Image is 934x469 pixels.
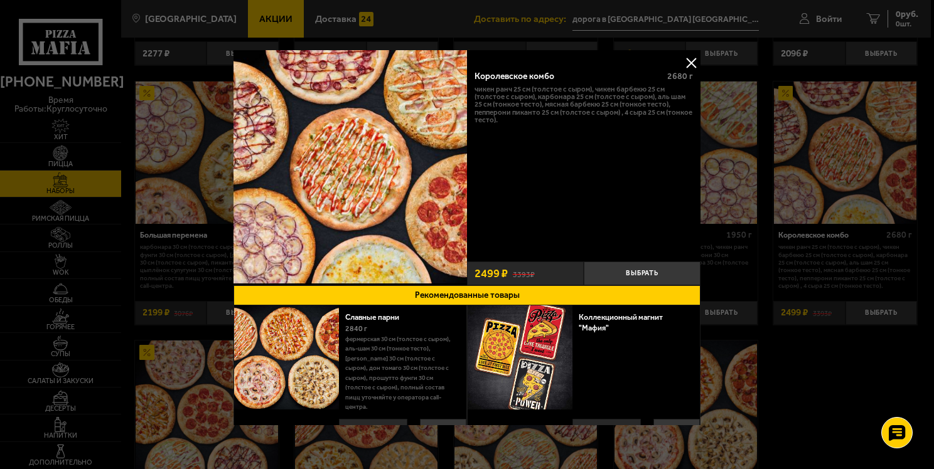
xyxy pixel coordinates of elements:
[475,268,508,280] span: 2499 ₽
[582,419,609,445] strong: 29 ₽
[345,324,367,333] span: 2840 г
[233,285,700,305] button: Рекомендованные товары
[345,312,409,322] a: Славные парни
[345,335,458,413] p: Фермерская 30 см (толстое с сыром), Аль-Шам 30 см (тонкое тесто), [PERSON_NAME] 30 см (толстое с ...
[584,261,700,285] button: Выбрать
[233,50,467,285] a: Королевское комбо
[667,71,693,82] span: 2680 г
[348,419,389,445] strong: 2749 ₽
[233,50,467,283] img: Королевское комбо
[475,85,694,124] p: Чикен Ранч 25 см (толстое с сыром), Чикен Барбекю 25 см (толстое с сыром), Карбонара 25 см (толст...
[420,419,466,445] button: Выбрать
[475,71,658,82] div: Королевское комбо
[513,268,535,278] s: 3393 ₽
[653,419,700,445] button: Выбрать
[579,312,663,332] a: Коллекционный магнит "Мафия"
